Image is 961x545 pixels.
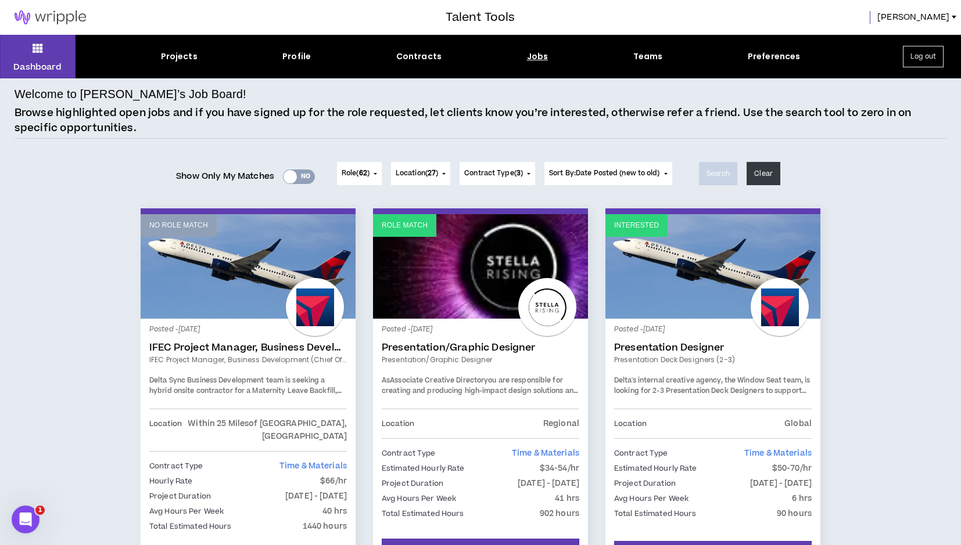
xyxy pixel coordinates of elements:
span: Time & Materials [512,447,579,459]
p: Location [382,417,414,430]
p: Posted - [DATE] [382,324,579,335]
p: [DATE] - [DATE] [750,477,812,490]
span: Time & Materials [279,460,347,472]
p: $34-54/hr [540,462,579,475]
p: Dashboard [13,61,62,73]
span: 1 [35,506,45,515]
a: Presentation/Graphic Designer [382,355,579,365]
p: 1440 hours [303,520,347,533]
div: Projects [161,50,198,63]
p: $50-70/hr [772,462,812,475]
span: Delta Sync Business Development team is seeking a hybrid onsite contractor for a Maternity Leave ... [149,376,342,416]
div: Preferences [748,50,801,63]
p: Location [614,417,647,430]
p: Project Duration [149,490,211,503]
span: Time & Materials [744,447,812,459]
div: Profile [282,50,311,63]
span: Show Only My Matches [176,168,274,185]
span: 27 [428,168,436,178]
p: No Role Match [149,220,208,231]
span: Location ( ) [396,168,438,179]
strong: Associate Creative Director [390,376,484,385]
span: [PERSON_NAME] [877,11,949,24]
span: 3 [517,168,521,178]
p: Within 25 Miles of [GEOGRAPHIC_DATA], [GEOGRAPHIC_DATA] [182,417,347,443]
p: Contract Type [614,447,668,460]
p: Total Estimated Hours [614,507,697,520]
h4: Welcome to [PERSON_NAME]’s Job Board! [15,85,246,103]
p: [DATE] - [DATE] [518,477,579,490]
p: Posted - [DATE] [614,324,812,335]
a: IFEC Project Manager, Business Development (Chief of Staff) [149,342,347,353]
p: Contract Type [382,447,436,460]
p: Location [149,417,182,443]
button: Clear [747,162,780,185]
a: Presentation/Graphic Designer [382,342,579,353]
span: Delta's internal creative agency, the Window Seat team, is looking for 2-3 Presentation Deck Desi... [614,376,810,416]
p: Role Match [382,220,428,231]
p: $66/hr [320,475,347,488]
p: Global [784,417,812,430]
a: Interested [605,214,820,319]
span: 62 [359,168,367,178]
p: Regional [543,417,579,430]
span: As [382,376,390,385]
button: Log out [903,46,944,67]
p: Total Estimated Hours [382,507,464,520]
iframe: Intercom live chat [12,506,40,533]
span: Sort By: Date Posted (new to old) [549,168,660,178]
p: Browse highlighted open jobs and if you have signed up for the role requested, let clients know y... [15,106,946,135]
p: Avg Hours Per Week [149,505,224,518]
h3: Talent Tools [446,9,515,26]
a: Presentation Designer [614,342,812,353]
p: Estimated Hourly Rate [382,462,465,475]
button: Location(27) [391,162,450,185]
p: Hourly Rate [149,475,192,488]
p: Avg Hours Per Week [614,492,689,505]
p: [DATE] - [DATE] [285,490,347,503]
p: 90 hours [777,507,812,520]
button: Contract Type(3) [460,162,535,185]
p: Estimated Hourly Rate [614,462,697,475]
button: Sort By:Date Posted (new to old) [544,162,672,185]
a: Role Match [373,214,588,319]
p: 902 hours [540,507,579,520]
span: Role ( ) [342,168,370,179]
p: 41 hrs [555,492,579,505]
a: Presentation Deck Designers (2-3) [614,355,812,365]
p: 6 hrs [792,492,812,505]
p: Posted - [DATE] [149,324,347,335]
button: Search [699,162,738,185]
p: Total Estimated Hours [149,520,232,533]
p: 40 hrs [322,505,347,518]
button: Role(62) [337,162,382,185]
div: Contracts [396,50,442,63]
p: Interested [614,220,659,231]
span: Contract Type ( ) [464,168,523,179]
a: No Role Match [141,214,356,319]
a: IFEC Project Manager, Business Development (Chief of Staff) [149,355,347,365]
p: Project Duration [382,477,443,490]
p: Avg Hours Per Week [382,492,456,505]
div: Teams [633,50,663,63]
p: Contract Type [149,460,203,472]
p: Project Duration [614,477,676,490]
